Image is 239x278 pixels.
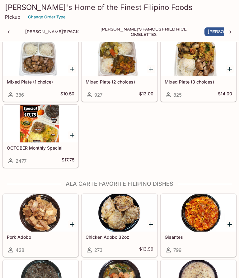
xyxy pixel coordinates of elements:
[82,39,157,76] div: Mixed Plate (2 choices)
[218,91,232,98] h5: $14.00
[161,39,236,76] div: Mixed Plate (3 choices)
[5,2,234,12] h3: [PERSON_NAME]'s Home of the Finest Filipino Foods
[3,105,78,168] a: OCTOBER Monthly Special2477$17.75
[68,65,76,73] button: Add Mixed Plate (1 choice)
[7,79,74,84] h5: Mixed Plate (1 choice)
[5,14,20,20] p: Pickup
[2,180,237,187] h4: Ala Carte Favorite Filipino Dishes
[22,27,82,36] button: [PERSON_NAME]'s Pack
[3,194,78,232] div: Pork Adobo
[16,158,26,164] span: 2477
[16,92,24,98] span: 386
[165,234,232,240] h5: Gisantes
[173,92,182,98] span: 825
[3,194,78,257] a: Pork Adobo428
[82,194,157,232] div: Chicken Adobo 32oz
[161,194,236,257] a: Gisantes799
[139,91,153,98] h5: $13.00
[60,91,74,98] h5: $10.50
[25,12,68,22] button: Change Order Type
[82,194,157,257] a: Chicken Adobo 32oz273$13.99
[165,79,232,84] h5: Mixed Plate (3 choices)
[173,247,181,253] span: 799
[86,79,153,84] h5: Mixed Plate (2 choices)
[82,39,157,102] a: Mixed Plate (2 choices)927$13.00
[161,39,236,102] a: Mixed Plate (3 choices)825$14.00
[226,220,234,228] button: Add Gisantes
[94,247,102,253] span: 273
[87,27,199,36] button: [PERSON_NAME]'s Famous Fried Rice Omelettes
[226,65,234,73] button: Add Mixed Plate (3 choices)
[94,92,102,98] span: 927
[161,194,236,232] div: Gisantes
[62,157,74,165] h5: $17.75
[3,105,78,142] div: OCTOBER Monthly Special
[139,246,153,254] h5: $13.99
[68,220,76,228] button: Add Pork Adobo
[3,39,78,76] div: Mixed Plate (1 choice)
[68,131,76,139] button: Add OCTOBER Monthly Special
[16,247,24,253] span: 428
[7,234,74,240] h5: Pork Adobo
[3,39,78,102] a: Mixed Plate (1 choice)386$10.50
[86,234,153,240] h5: Chicken Adobo 32oz
[147,65,155,73] button: Add Mixed Plate (2 choices)
[147,220,155,228] button: Add Chicken Adobo 32oz
[7,145,74,151] h5: OCTOBER Monthly Special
